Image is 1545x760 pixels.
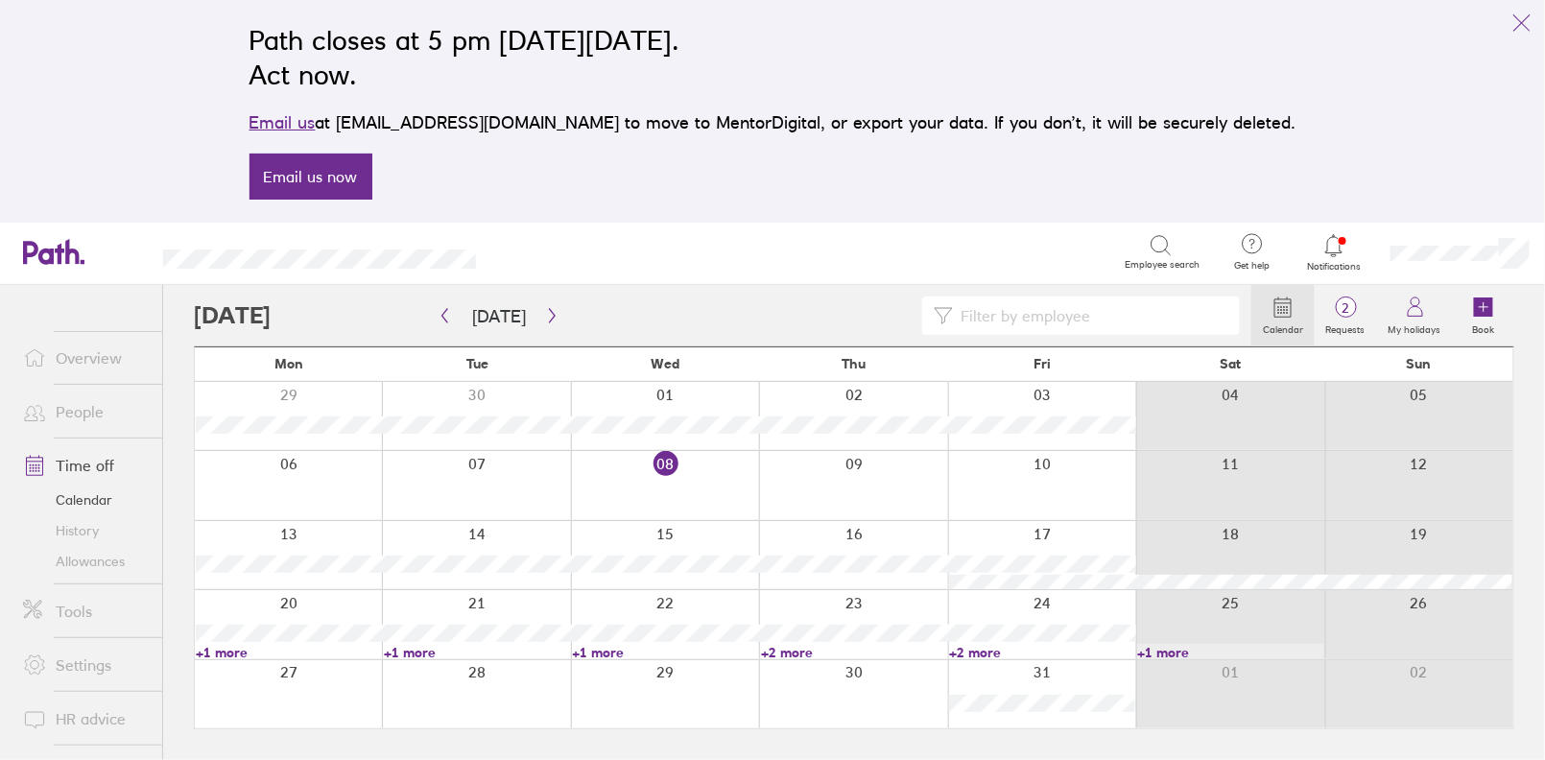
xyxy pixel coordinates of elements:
a: Allowances [8,546,162,577]
span: 2 [1315,300,1377,316]
a: Overview [8,339,162,377]
a: 2Requests [1315,285,1377,346]
label: Calendar [1251,319,1315,336]
span: Get help [1222,260,1284,272]
a: History [8,515,162,546]
a: Book [1453,285,1514,346]
a: +1 more [573,644,759,661]
a: Notifications [1303,232,1366,273]
button: [DATE] [457,300,541,332]
h2: Path closes at 5 pm [DATE][DATE]. Act now. [250,23,1296,92]
a: +1 more [196,644,382,661]
span: Notifications [1303,261,1366,273]
a: HR advice [8,700,162,738]
a: +1 more [1137,644,1323,661]
a: Time off [8,446,162,485]
a: Calendar [1251,285,1315,346]
span: Sat [1221,356,1242,371]
label: My holidays [1377,319,1453,336]
label: Book [1462,319,1507,336]
span: Wed [652,356,680,371]
p: at [EMAIL_ADDRESS][DOMAIN_NAME] to move to MentorDigital, or export your data. If you don’t, it w... [250,109,1296,136]
a: My holidays [1377,285,1453,346]
span: Sun [1407,356,1432,371]
a: +1 more [384,644,570,661]
label: Requests [1315,319,1377,336]
div: Search [528,243,577,260]
span: Fri [1034,356,1051,371]
a: Calendar [8,485,162,515]
a: +2 more [949,644,1135,661]
a: Email us [250,112,316,132]
span: Tue [466,356,488,371]
a: Email us now [250,154,372,200]
a: Settings [8,646,162,684]
a: People [8,392,162,431]
span: Thu [842,356,866,371]
a: Tools [8,592,162,630]
input: Filter by employee [953,297,1228,334]
span: Mon [274,356,303,371]
span: Employee search [1126,259,1200,271]
a: +2 more [761,644,947,661]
